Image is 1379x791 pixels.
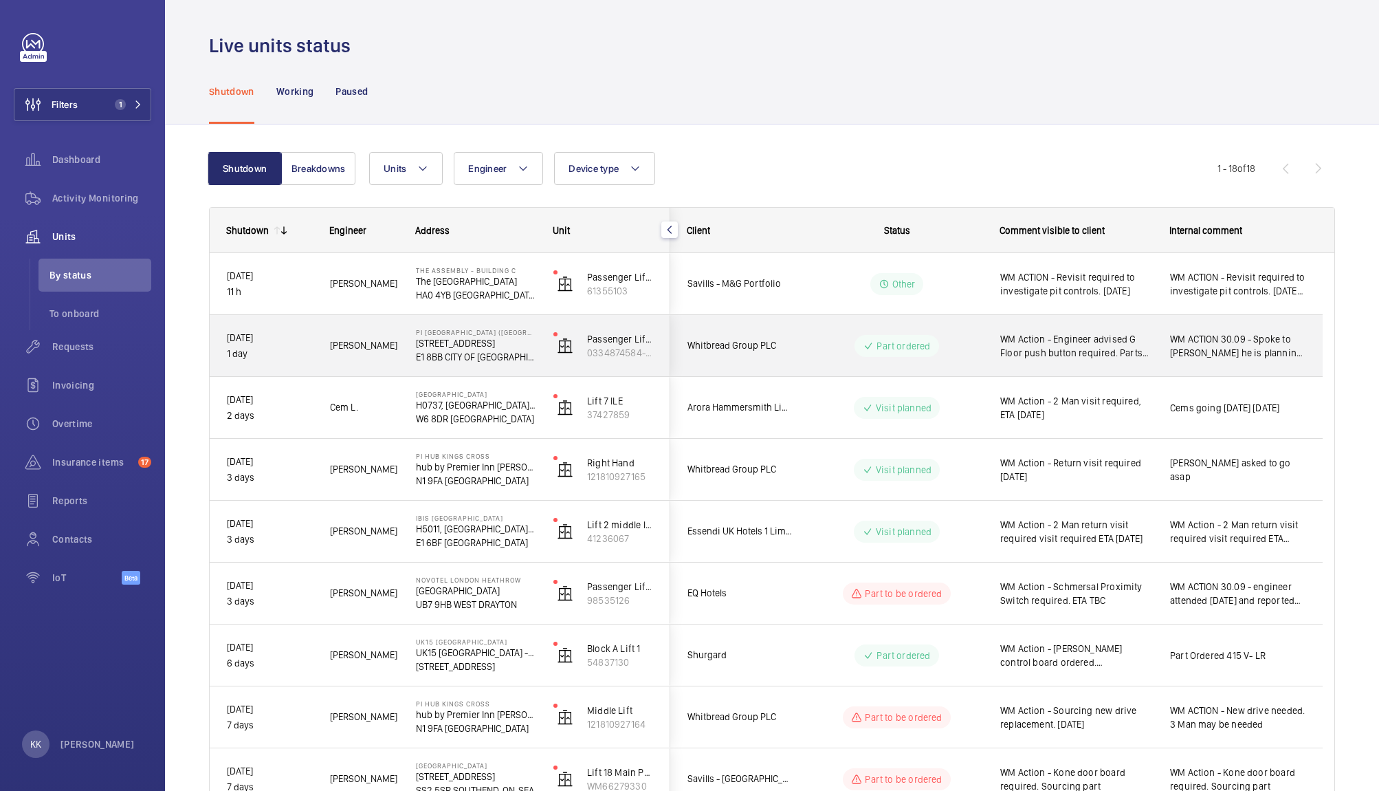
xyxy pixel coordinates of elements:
[415,225,450,236] span: Address
[416,350,536,364] p: E1 8BB CITY OF [GEOGRAPHIC_DATA]
[227,284,312,300] p: 11 h
[330,585,398,601] span: [PERSON_NAME]
[52,153,151,166] span: Dashboard
[330,276,398,292] span: [PERSON_NAME]
[208,152,282,185] button: Shutdown
[687,771,793,787] span: Savills - [GEOGRAPHIC_DATA]
[687,276,793,292] span: Savills - M&G Portfolio
[416,522,536,536] p: H5011, [GEOGRAPHIC_DATA], [STREET_ADDRESS]
[335,85,368,98] p: Paused
[876,339,930,353] p: Part ordered
[1170,704,1305,731] span: WM ACTION - New drive needed. 3 Man may be needed
[330,462,398,477] span: [PERSON_NAME]
[1170,580,1305,607] span: WM ACTION 30.09 - engineer attended [DATE] and reported Schmersal Proximity Switch required part ...
[227,268,312,284] p: [DATE]
[330,400,398,415] span: Cem L.
[587,532,653,545] p: 41236067
[1170,401,1305,415] span: Cems going [DATE] [DATE]
[49,307,151,321] span: To onboard
[876,463,931,477] p: Visit planned
[227,532,312,548] p: 3 days
[416,266,536,274] p: The Assembly - Building C
[1170,518,1305,545] span: WM Action - 2 Man return visit required visit required ETA [DATE]
[416,660,536,673] p: [STREET_ADDRESS]
[587,717,653,731] p: 121810927164
[416,288,536,302] p: HA0 4YB [GEOGRAPHIC_DATA]
[557,276,573,292] img: elevator.svg
[330,771,398,787] span: [PERSON_NAME]
[1237,163,1246,174] span: of
[227,346,312,362] p: 1 day
[1000,518,1152,545] span: WM Action - 2 Man return visit required visit required ETA [DATE]
[416,584,536,598] p: [GEOGRAPHIC_DATA]
[587,766,653,779] p: Lift 18 Main Passenger Lift
[416,328,536,336] p: PI [GEOGRAPHIC_DATA] ([GEOGRAPHIC_DATA])
[454,152,543,185] button: Engineer
[227,392,312,408] p: [DATE]
[209,85,254,98] p: Shutdown
[557,462,573,478] img: elevator.svg
[209,33,359,58] h1: Live units status
[587,456,653,470] p: Right Hand
[876,401,931,415] p: Visit planned
[227,454,312,470] p: [DATE]
[416,452,536,460] p: PI Hub Kings Cross
[1000,580,1152,607] span: WM Action - Schmersal Proximity Switch required. ETA TBC
[569,163,619,174] span: Device type
[587,284,653,298] p: 61355103
[557,338,573,354] img: elevator.svg
[60,737,135,751] p: [PERSON_NAME]
[52,340,151,354] span: Requests
[227,330,312,346] p: [DATE]
[687,225,710,236] span: Client
[1170,649,1305,662] span: Part Ordered 415 V- LR
[227,470,312,486] p: 3 days
[687,523,793,539] span: Essendi UK Hotels 1 Limited
[865,711,942,724] p: Part to be ordered
[52,532,151,546] span: Contacts
[892,277,916,291] p: Other
[416,460,536,474] p: hub by Premier Inn [PERSON_NAME][GEOGRAPHIC_DATA]
[122,571,140,585] span: Beta
[687,647,793,663] span: Shurgard
[587,704,653,717] p: Middle Lift
[227,655,312,671] p: 6 days
[557,771,573,788] img: elevator.svg
[276,85,313,98] p: Working
[553,225,654,236] div: Unit
[865,587,942,600] p: Part to be ordered
[416,576,536,584] p: NOVOTEL LONDON HEATHROW
[557,585,573,602] img: elevator.svg
[1170,456,1305,484] span: [PERSON_NAME] asked to go asap
[416,274,536,288] p: The [GEOGRAPHIC_DATA]
[687,462,793,477] span: Whitbread Group PLC
[587,518,653,532] p: Lift 2 middle lift
[557,400,573,416] img: elevator.svg
[369,152,443,185] button: Units
[227,408,312,424] p: 2 days
[687,338,793,354] span: Whitbread Group PLC
[416,708,536,722] p: hub by Premier Inn [PERSON_NAME][GEOGRAPHIC_DATA]
[876,649,930,662] p: Part ordered
[884,225,910,236] span: Status
[416,412,536,426] p: W6 8DR [GEOGRAPHIC_DATA]
[1000,270,1152,298] span: WM ACTION - Revisit required to investigate pit controls. [DATE]
[30,737,41,751] p: KK
[49,268,151,282] span: By status
[876,525,931,539] p: Visit planned
[587,655,653,669] p: 54837130
[557,647,573,664] img: elevator.svg
[587,642,653,655] p: Block A Lift 1
[416,700,536,708] p: PI Hub Kings Cross
[1217,164,1255,173] span: 1 - 18 18
[52,191,151,205] span: Activity Monitoring
[587,470,653,484] p: 121810927165
[52,230,151,243] span: Units
[1000,456,1152,484] span: WM Action - Return visit required [DATE]
[416,722,536,735] p: N1 9FA [GEOGRAPHIC_DATA]
[416,398,536,412] p: H0737, [GEOGRAPHIC_DATA], 1 Shortlands, [GEOGRAPHIC_DATA]
[557,523,573,540] img: elevator.svg
[416,761,536,770] p: [GEOGRAPHIC_DATA]
[227,578,312,594] p: [DATE]
[416,390,536,398] p: [GEOGRAPHIC_DATA]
